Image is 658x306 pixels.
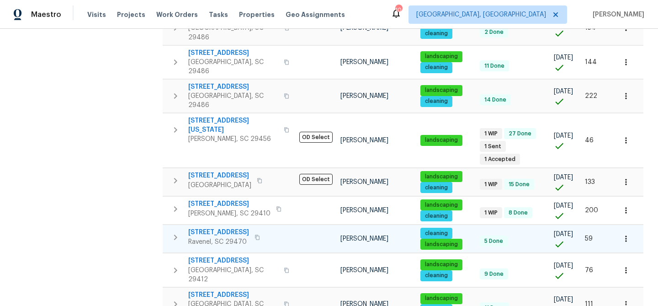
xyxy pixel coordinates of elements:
span: [GEOGRAPHIC_DATA], SC 29486 [188,91,278,110]
span: landscaping [421,241,462,248]
span: [DATE] [554,88,573,95]
span: 1 WIP [481,181,501,188]
span: 9 Done [481,270,507,278]
span: [DATE] [554,54,573,61]
span: Work Orders [156,10,198,19]
span: 15 Done [505,181,533,188]
span: [PERSON_NAME] [340,93,388,99]
span: 1 Sent [481,143,505,150]
span: Visits [87,10,106,19]
span: [STREET_ADDRESS] [188,171,251,180]
span: [PERSON_NAME] [340,267,388,274]
span: 11 Done [481,62,508,70]
span: 5 Done [481,237,507,245]
div: 10 [395,5,402,15]
span: [STREET_ADDRESS] [188,82,278,91]
span: [PERSON_NAME] [340,137,388,144]
span: landscaping [421,261,462,268]
span: [GEOGRAPHIC_DATA], SC 29412 [188,266,278,284]
span: [PERSON_NAME] [340,59,388,65]
span: landscaping [421,86,462,94]
span: 14 Done [481,96,510,104]
span: 27 Done [505,130,535,138]
span: [PERSON_NAME], SC 29456 [188,134,278,144]
span: cleaning [421,272,451,279]
span: [PERSON_NAME] [340,236,388,242]
span: Tasks [209,11,228,18]
span: 76 [585,267,593,274]
span: [PERSON_NAME] [589,10,644,19]
span: [PERSON_NAME], SC 29410 [188,209,271,218]
span: cleaning [421,184,451,192]
span: 222 [585,93,597,99]
span: [DATE] [554,174,573,181]
span: 8 Done [505,209,531,217]
span: [STREET_ADDRESS] [188,48,278,58]
span: 200 [585,207,598,214]
span: landscaping [421,53,462,60]
span: [GEOGRAPHIC_DATA], [GEOGRAPHIC_DATA] [416,10,546,19]
span: Ravenel, SC 29470 [188,237,249,247]
span: [PERSON_NAME] [340,179,388,185]
span: [DATE] [554,133,573,139]
span: landscaping [421,173,462,181]
span: cleaning [421,212,451,220]
span: [STREET_ADDRESS] [188,290,278,300]
span: 2 Done [481,28,507,36]
span: OD Select [299,132,333,143]
span: [PERSON_NAME] [340,207,388,214]
span: Geo Assignments [286,10,345,19]
span: 46 [585,137,594,144]
span: 1 WIP [481,209,501,217]
span: 59 [585,236,593,242]
span: landscaping [421,201,462,209]
span: landscaping [421,295,462,302]
span: cleaning [421,64,451,71]
span: OD Select [299,174,333,185]
span: Projects [117,10,145,19]
span: 133 [585,179,595,185]
span: [DATE] [554,231,573,237]
span: [STREET_ADDRESS][US_STATE] [188,116,278,134]
span: [GEOGRAPHIC_DATA], SC 29486 [188,23,278,42]
span: 144 [585,59,597,65]
span: Properties [239,10,275,19]
span: [GEOGRAPHIC_DATA] [188,181,251,190]
span: [GEOGRAPHIC_DATA], SC 29486 [188,58,278,76]
span: 1 WIP [481,130,501,138]
span: landscaping [421,136,462,144]
span: cleaning [421,230,451,237]
span: cleaning [421,30,451,38]
span: [DATE] [554,296,573,303]
span: [DATE] [554,203,573,209]
span: cleaning [421,97,451,105]
span: [STREET_ADDRESS] [188,256,278,265]
span: Maestro [31,10,61,19]
span: [DATE] [554,263,573,269]
span: [STREET_ADDRESS] [188,199,271,209]
span: 1 Accepted [481,156,519,163]
span: [STREET_ADDRESS] [188,228,249,237]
